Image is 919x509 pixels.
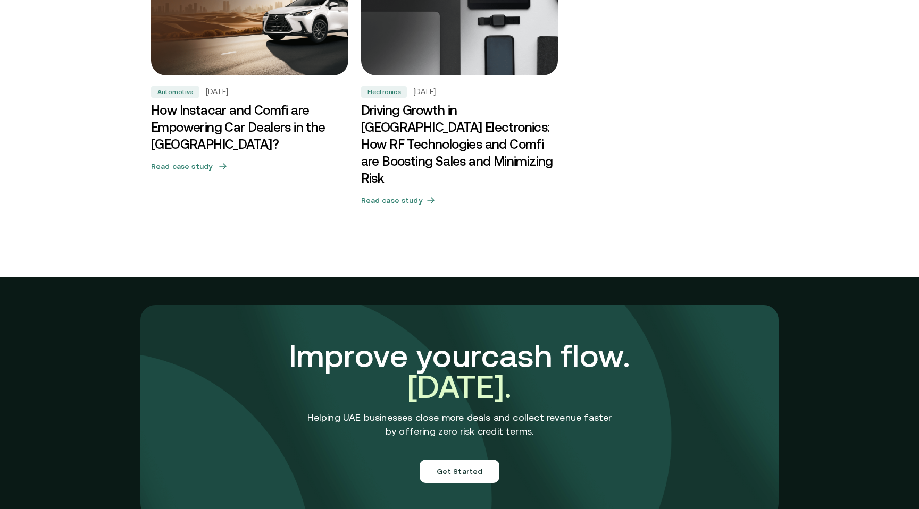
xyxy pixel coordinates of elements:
span: [DATE]. [407,368,512,405]
h3: Driving Growth in [GEOGRAPHIC_DATA] Electronics: How RF Technologies and Comfi are Boosting Sales... [361,102,558,187]
div: Electronics [361,86,407,98]
button: Get Started [420,460,500,483]
h5: [DATE] [413,87,436,97]
h3: Improve your cash flow. [233,341,686,402]
h5: Read case study [151,161,212,172]
h5: Read case study [361,195,422,206]
h3: How Instacar and Comfi are Empowering Car Dealers in the [GEOGRAPHIC_DATA]? [151,102,348,153]
button: Read case study [361,191,558,209]
h5: [DATE] [206,87,228,97]
p: Helping UAE businesses close more deals and collect revenue faster by offering zero risk credit t... [307,411,612,438]
div: Automotive [151,86,199,98]
button: Read case study [151,157,348,175]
